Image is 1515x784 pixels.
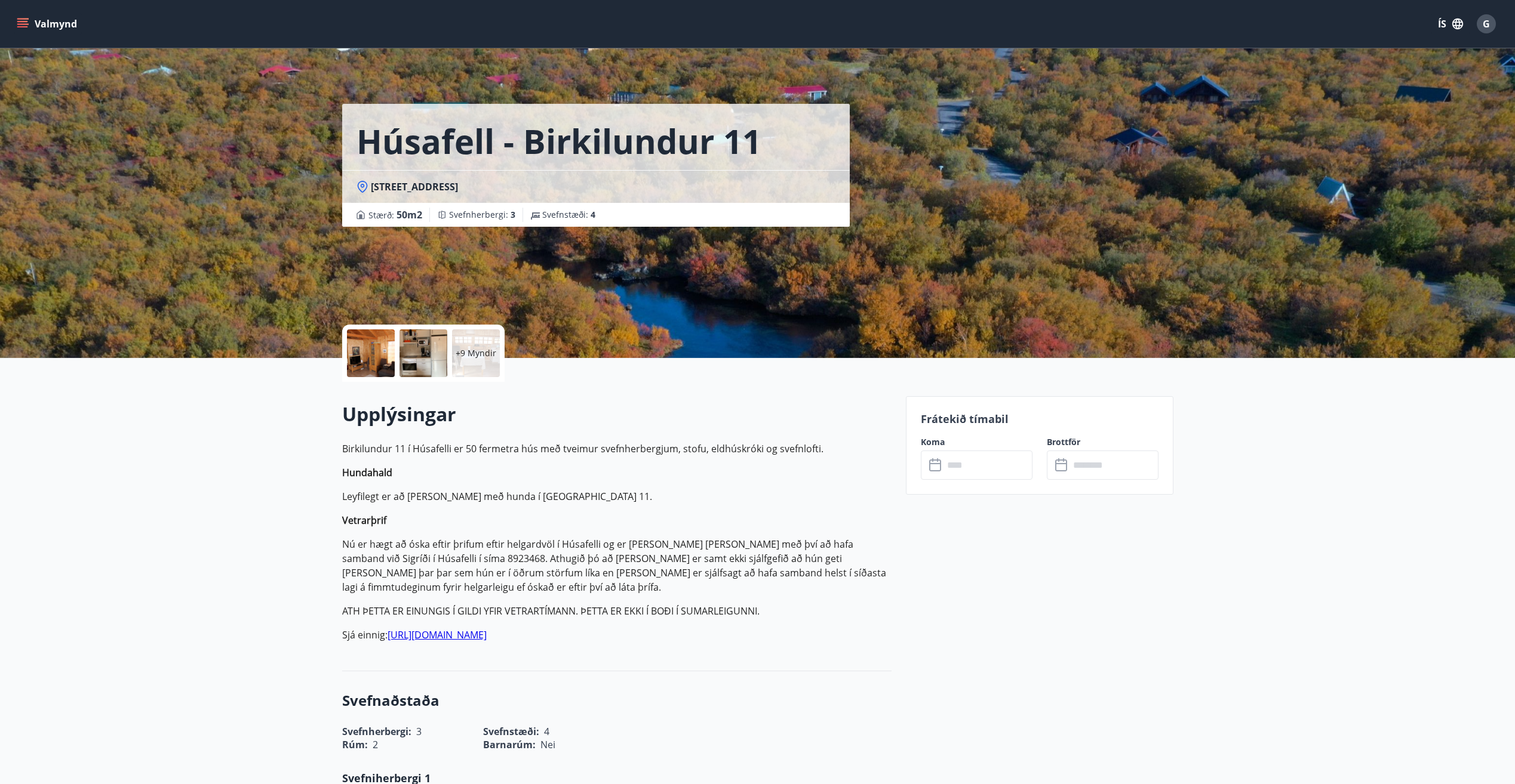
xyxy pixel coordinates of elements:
p: Birkilundur 11 í Húsafelli er 50 fermetra hús með tveimur svefnherbergjum, stofu, eldhúskróki og ... [342,442,892,456]
span: Svefnherbergi : [449,209,515,221]
a: [URL][DOMAIN_NAME] [388,628,487,641]
span: [STREET_ADDRESS] [371,180,458,193]
button: ÍS [1431,13,1470,35]
span: 3 [511,209,515,220]
span: Stærð : [368,208,422,222]
p: Sjá einnig: [342,628,892,642]
h3: Svefnaðstaða [342,690,892,711]
span: Svefnstæði : [542,209,595,221]
span: 4 [591,209,595,220]
span: 2 [373,738,378,751]
strong: Vetrarþrif [342,514,386,527]
span: G [1483,17,1490,30]
p: Nú er hægt að óska eftir þrifum eftir helgardvöl í Húsafelli og er [PERSON_NAME] [PERSON_NAME] me... [342,537,892,594]
h1: Húsafell - Birkilundur 11 [357,118,761,163]
span: Nei [540,738,555,751]
span: Barnarúm : [483,738,536,751]
p: Leyfilegt er að [PERSON_NAME] með hunda í [GEOGRAPHIC_DATA] 11. [342,489,892,504]
p: +9 Myndir [456,347,496,359]
strong: Hundahald [342,466,392,479]
h2: Upplýsingar [342,401,892,427]
label: Koma [921,436,1032,448]
p: ATH ÞETTA ER EINUNGIS Í GILDI YFIR VETRARTÍMANN. ÞETTA ER EKKI Í BOÐI Í SUMARLEIGUNNI. [342,604,892,618]
span: 50 m2 [397,208,422,221]
p: Frátekið tímabil [921,411,1158,427]
button: menu [14,13,82,35]
label: Brottför [1047,436,1158,448]
span: Rúm : [342,738,368,751]
button: G [1472,10,1501,38]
